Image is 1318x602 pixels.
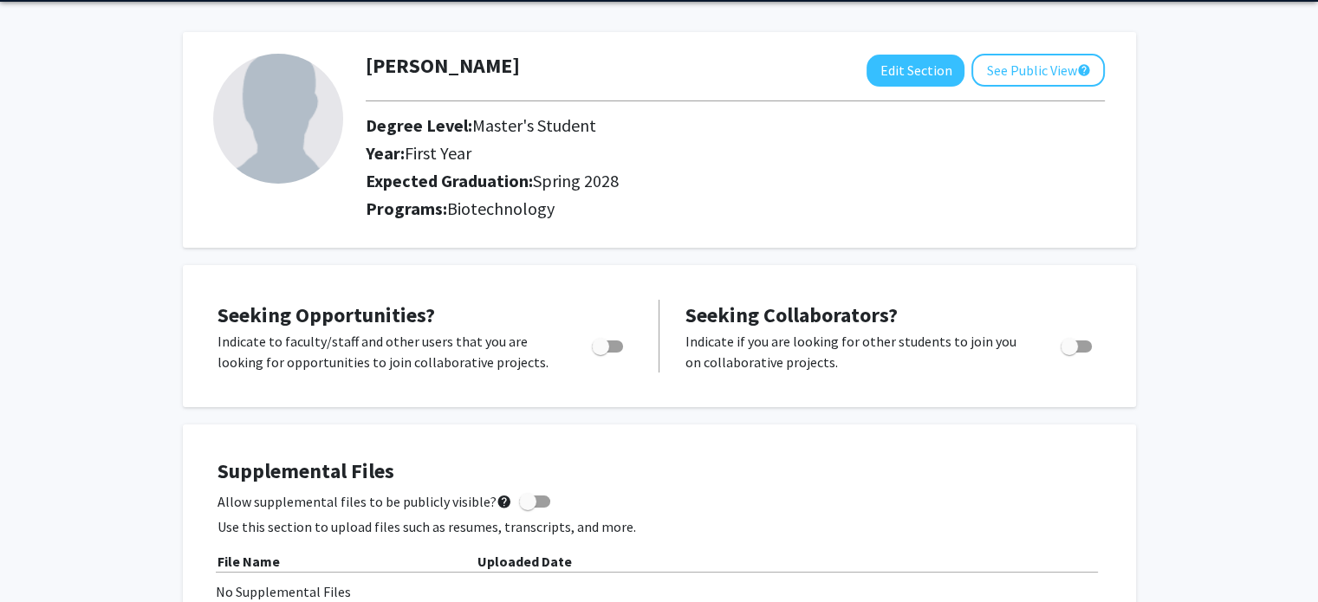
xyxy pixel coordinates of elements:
[216,581,1103,602] div: No Supplemental Files
[867,55,964,87] button: Edit Section
[366,115,1007,136] h2: Degree Level:
[218,491,512,512] span: Allow supplemental files to be publicly visible?
[585,331,633,357] div: Toggle
[218,516,1101,537] p: Use this section to upload files such as resumes, transcripts, and more.
[405,142,471,164] span: First Year
[366,143,1007,164] h2: Year:
[366,198,1105,219] h2: Programs:
[477,553,572,570] b: Uploaded Date
[366,171,1007,191] h2: Expected Graduation:
[218,331,559,372] p: Indicate to faculty/staff and other users that you are looking for opportunities to join collabor...
[533,170,619,191] span: Spring 2028
[685,331,1028,372] p: Indicate if you are looking for other students to join you on collaborative projects.
[218,301,435,328] span: Seeking Opportunities?
[1054,331,1101,357] div: Toggle
[13,524,74,589] iframe: Chat
[366,54,520,79] h1: [PERSON_NAME]
[213,54,343,184] img: Profile Picture
[1076,60,1090,81] mat-icon: help
[685,301,898,328] span: Seeking Collaborators?
[472,114,596,136] span: Master's Student
[497,491,512,512] mat-icon: help
[971,54,1105,87] button: See Public View
[218,553,280,570] b: File Name
[218,459,1101,484] h4: Supplemental Files
[447,197,555,219] span: Biotechnology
